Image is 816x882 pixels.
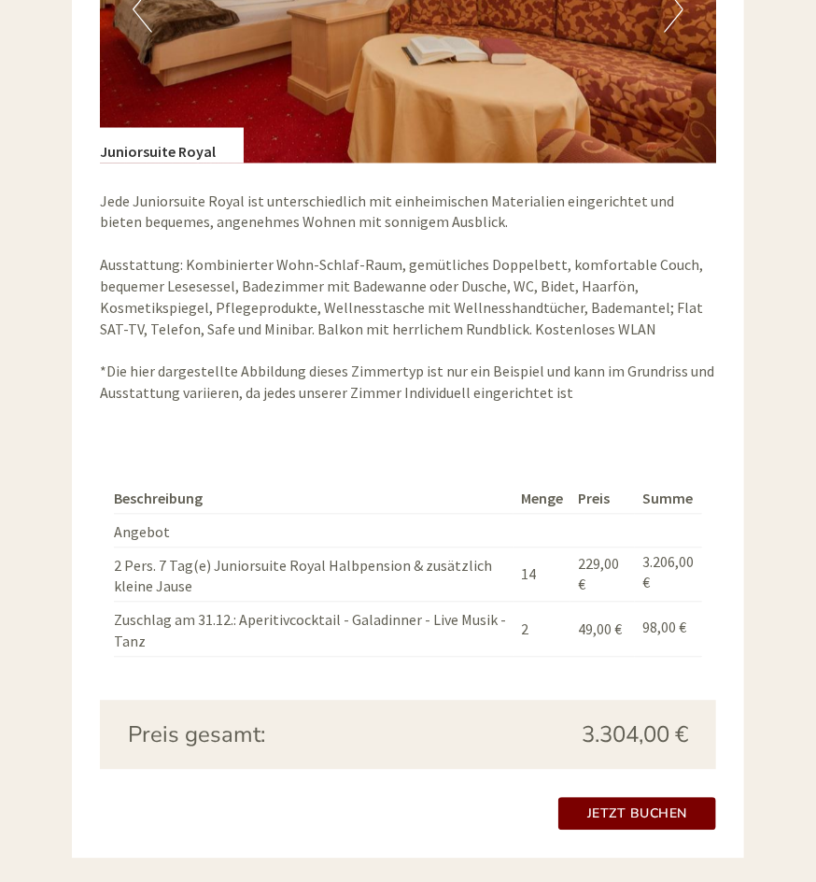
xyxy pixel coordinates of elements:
div: Juniorsuite Royal [100,128,244,164]
span: 229,00 € [578,555,619,595]
th: Beschreibung [114,485,514,514]
span: 49,00 € [578,620,622,639]
div: Preis gesamt: [114,719,408,751]
div: Sie [329,54,588,69]
th: Preis [570,485,635,514]
div: [DATE] [274,14,342,46]
td: 14 [514,548,570,603]
div: Guten Tag, wie können wir Ihnen helfen? [319,50,602,107]
span: 3.304,00 € [582,719,688,751]
button: Senden [504,492,616,525]
th: Menge [514,485,570,514]
td: 2 [514,603,570,658]
td: 98,00 € [635,603,702,658]
td: Zuschlag am 31.12.: Aperitivcocktail - Galadinner - Live Musik - Tanz [114,603,514,658]
td: 2 Pers. 7 Tag(e) Juniorsuite Royal Halbpension & zusätzlich kleine Jause [114,548,514,603]
td: Angebot [114,514,514,548]
a: Jetzt buchen [558,798,716,831]
p: Jede Juniorsuite Royal ist unterschiedlich mit einheimischen Materialien eingerichtet und bieten ... [100,192,716,405]
td: 3.206,00 € [635,548,702,603]
th: Summe [635,485,702,514]
small: 22:19 [329,91,588,104]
